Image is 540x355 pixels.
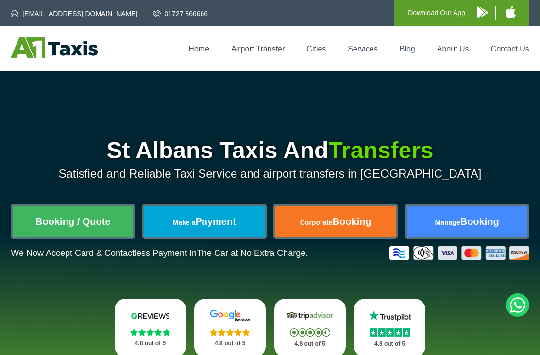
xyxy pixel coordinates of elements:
[348,45,377,53] a: Services
[11,9,137,18] a: [EMAIL_ADDRESS][DOMAIN_NAME]
[125,309,175,322] img: Reviews.io
[13,206,133,237] a: Booking / Quote
[290,328,330,337] img: Stars
[130,328,170,336] img: Stars
[506,6,516,18] img: A1 Taxis iPhone App
[285,338,335,350] p: 4.8 out of 5
[306,45,326,53] a: Cities
[365,309,415,322] img: Trustpilot
[11,37,98,58] img: A1 Taxis St Albans LTD
[188,45,209,53] a: Home
[285,309,335,322] img: Tripadvisor
[389,246,529,260] img: Credit And Debit Cards
[11,167,529,181] p: Satisfied and Reliable Taxi Service and airport transfers in [GEOGRAPHIC_DATA]
[205,338,255,350] p: 4.8 out of 5
[400,45,415,53] a: Blog
[144,206,265,237] a: Make aPayment
[11,248,308,258] p: We Now Accept Card & Contactless Payment In
[477,6,488,18] img: A1 Taxis Android App
[275,206,396,237] a: CorporateBooking
[205,309,255,322] img: Google
[365,338,415,350] p: 4.8 out of 5
[153,9,208,18] a: 01727 866666
[435,219,460,226] span: Manage
[491,45,529,53] a: Contact Us
[231,45,285,53] a: Airport Transfer
[300,219,333,226] span: Corporate
[173,219,196,226] span: Make a
[370,328,410,337] img: Stars
[197,248,308,258] span: The Car at No Extra Charge.
[328,137,433,163] span: Transfers
[11,139,529,162] h1: St Albans Taxis And
[408,7,465,19] p: Download Our App
[125,338,175,350] p: 4.8 out of 5
[210,328,250,336] img: Stars
[407,206,527,237] a: ManageBooking
[437,45,469,53] a: About Us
